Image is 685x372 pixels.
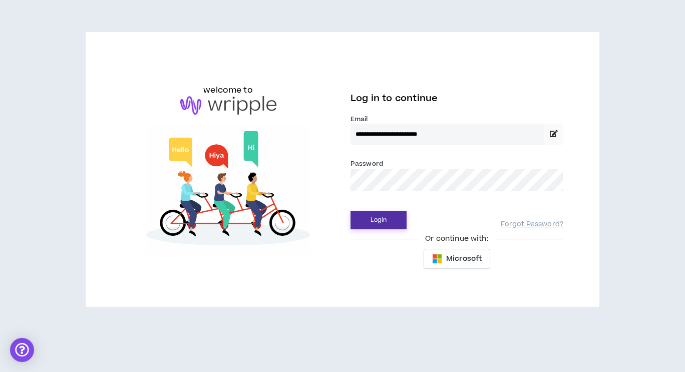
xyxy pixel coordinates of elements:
label: Email [351,115,563,124]
img: Welcome to Wripple [122,125,334,255]
span: Log in to continue [351,92,438,105]
span: Or continue with: [418,233,495,244]
button: Login [351,211,407,229]
h6: welcome to [203,84,253,96]
button: Microsoft [424,249,490,269]
label: Password [351,159,383,168]
a: Forgot Password? [501,220,563,229]
div: Open Intercom Messenger [10,338,34,362]
img: logo-brand.png [180,96,276,115]
span: Microsoft [446,253,482,264]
